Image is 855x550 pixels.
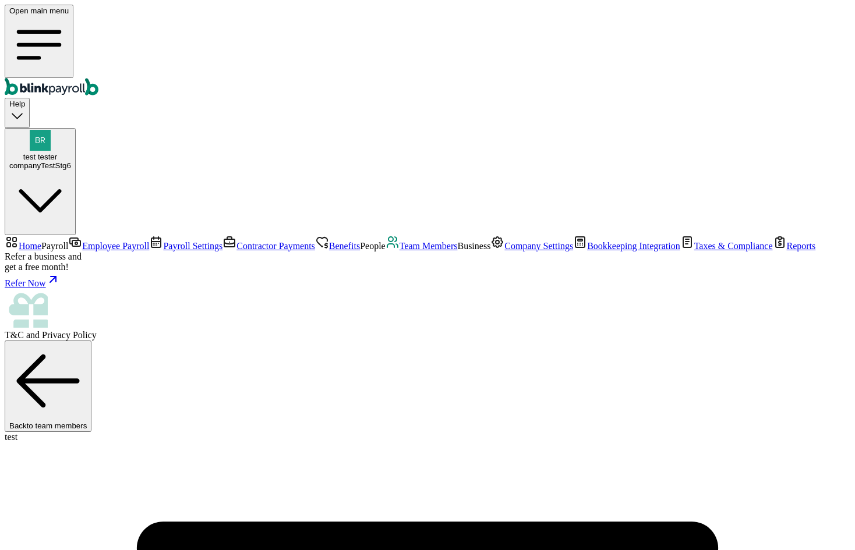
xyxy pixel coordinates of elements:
[23,152,58,161] span: test tester
[236,241,315,251] span: Contractor Payments
[680,241,773,251] a: Taxes & Compliance
[19,241,41,251] span: Home
[5,5,73,78] button: Open main menu
[386,241,458,251] a: Team Members
[9,6,69,15] span: Open main menu
[5,241,41,251] a: Home
[5,98,30,127] button: Help
[82,241,149,251] span: Employee Payroll
[5,330,24,340] span: T&C
[9,421,87,430] span: Back
[9,161,71,170] div: companyTestStg6
[773,241,816,251] a: Reports
[5,340,91,432] button: Backto team members
[5,235,850,340] nav: Sidebar
[5,5,850,98] nav: Global
[41,241,68,251] span: Payroll
[457,241,490,251] span: Business
[315,241,360,251] a: Benefits
[163,241,222,251] span: Payroll Settings
[587,241,680,251] span: Bookkeeping Integration
[5,128,76,235] button: test testercompanyTestStg6
[5,432,850,442] div: test
[5,251,850,272] div: Refer a business and get a free month!
[573,241,680,251] a: Bookkeeping Integration
[5,272,850,289] a: Refer Now
[787,241,816,251] span: Reports
[5,330,97,340] span: and
[400,241,458,251] span: Team Members
[329,241,360,251] span: Benefits
[68,241,149,251] a: Employee Payroll
[797,494,855,550] iframe: Chat Widget
[149,241,222,251] a: Payroll Settings
[42,330,97,340] span: Privacy Policy
[27,421,87,430] span: to team members
[504,241,573,251] span: Company Settings
[9,100,25,108] span: Help
[360,241,386,251] span: People
[490,241,573,251] a: Company Settings
[694,241,773,251] span: Taxes & Compliance
[222,241,315,251] a: Contractor Payments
